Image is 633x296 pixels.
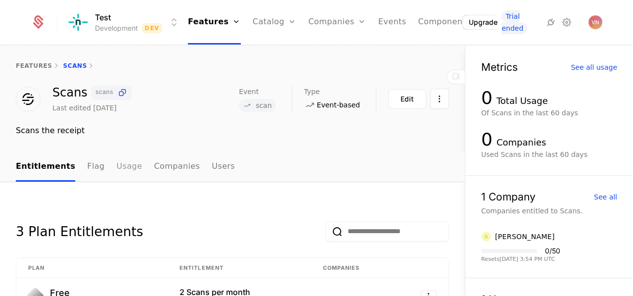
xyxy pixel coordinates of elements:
button: Upgrade [463,15,503,29]
div: 3 Plan Entitlements [16,222,143,242]
a: Settings [561,16,573,28]
a: Users [212,152,235,182]
a: Flag [87,152,104,182]
span: Test [95,11,111,23]
button: Open user button [588,15,602,29]
th: Entitlement [168,258,311,279]
div: Companies [497,136,546,149]
div: 2 Scans per month [180,288,299,296]
img: Victor Praise [481,232,491,242]
div: Development [95,23,138,33]
div: 0 [481,130,493,149]
a: Trial ended [501,10,541,34]
div: Companies entitled to Scans. [481,206,617,216]
div: Metrics [481,62,518,72]
a: features [16,62,52,69]
button: Select action [430,89,449,109]
nav: Main [16,152,449,182]
div: See all [594,194,617,200]
div: Resets [DATE] 3:54 PM UTC [481,256,560,262]
div: [PERSON_NAME] [495,232,555,242]
img: Test [66,10,90,34]
div: Of Scans in the last 60 days [481,108,617,118]
button: Select environment [69,11,180,33]
div: Total Usage [497,94,548,108]
img: Victor Nwatu [588,15,602,29]
div: 0 / 50 [545,247,560,254]
a: Usage [117,152,142,182]
div: Used Scans in the last 60 days [481,149,617,159]
a: Entitlements [16,152,75,182]
a: Integrations [545,16,557,28]
span: scans [95,90,113,96]
a: Companies [154,152,200,182]
div: 1 Company [481,192,536,202]
span: scan [256,102,271,109]
div: See all usage [571,64,617,71]
span: Type [304,88,320,95]
th: Companies [311,258,395,279]
ul: Choose Sub Page [16,152,235,182]
div: Scans the receipt [16,125,449,137]
div: Scans [52,86,132,100]
span: Trial ended [501,10,527,34]
span: Event [239,88,259,95]
button: Edit [388,89,426,109]
div: Edit [401,94,414,104]
th: Plan [16,258,168,279]
div: Last edited [DATE] [52,103,117,113]
span: Dev [142,23,162,33]
span: Event-based [317,100,360,110]
div: 0 [481,88,493,108]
